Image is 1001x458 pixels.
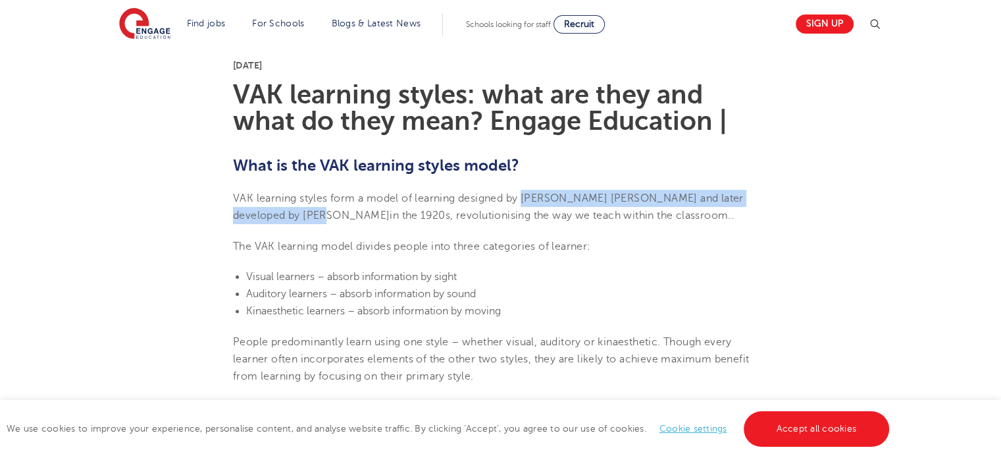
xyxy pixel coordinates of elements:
[233,61,768,70] p: [DATE]
[744,411,890,447] a: Accept all cookies
[246,305,501,317] span: Kinaesthetic learners – absorb information by moving
[119,8,170,41] img: Engage Education
[246,271,457,283] span: Visual learners – absorb information by sight
[553,15,605,34] a: Recruit
[659,424,727,434] a: Cookie settings
[187,18,226,28] a: Find jobs
[390,210,731,221] span: in the 1920s, revolutionising the way we teach within the classroom.
[233,82,768,134] h1: VAK learning styles: what are they and what do they mean? Engage Education |
[252,18,304,28] a: For Schools
[233,336,749,383] span: People predominantly learn using one style – whether visual, auditory or kinaesthetic. Though eve...
[796,14,854,34] a: Sign up
[233,156,519,175] b: What is the VAK learning styles model?
[233,241,590,252] span: The VAK learning model divides people into three categories of learner:
[246,288,476,300] span: Auditory learners – absorb information by sound
[332,18,421,28] a: Blogs & Latest News
[564,19,594,29] span: Recruit
[233,192,744,221] span: VAK learning styles form a model of learning designed by [PERSON_NAME] [PERSON_NAME] and later de...
[466,20,551,29] span: Schools looking for staff
[7,424,892,434] span: We use cookies to improve your experience, personalise content, and analyse website traffic. By c...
